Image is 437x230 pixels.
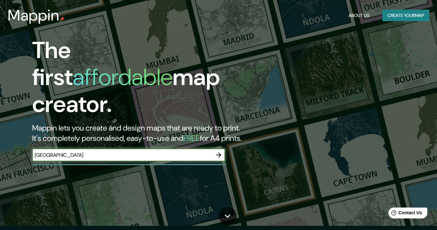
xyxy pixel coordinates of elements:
[382,10,429,21] button: Create yourmap
[183,133,200,143] h5: FREE
[346,10,372,21] button: About Us
[380,205,430,223] iframe: Help widget launcher
[32,123,251,143] h2: Mappin lets you create and design maps that are ready to print. It's completely personalised, eas...
[59,17,65,22] img: mappin-pin
[32,37,251,123] h1: The first map creator.
[8,6,59,24] h3: Mappin
[73,62,173,92] h1: affordable
[32,151,212,159] input: Choose your favourite place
